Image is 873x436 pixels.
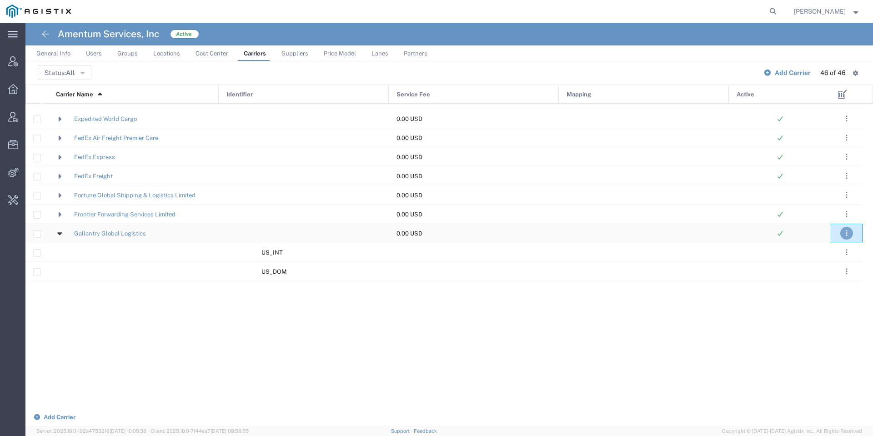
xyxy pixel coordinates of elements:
[56,85,93,104] span: Carrier Name
[396,173,422,180] span: 0.00 USD
[74,148,115,167] span: FedEx Express
[74,129,158,148] span: FedEx Air Freight Premier Care
[396,115,422,122] span: 0.00 USD
[244,50,266,57] span: Carriers
[74,205,176,224] span: Frontier Forwarding Services Limited
[66,69,75,76] span: All
[281,50,308,57] span: Suppliers
[404,50,427,57] span: Partners
[117,50,138,57] span: Groups
[775,69,811,76] span: Add Carrier
[58,23,159,45] h4: Amentum Services, Inc
[846,132,848,143] span: . . .
[153,50,180,57] span: Locations
[737,85,754,104] span: Active
[261,249,283,256] span: US_INT
[846,228,848,239] span: . . .
[151,428,249,434] span: Client: 2025.19.0-7f44ea7
[396,85,430,104] span: Service Fee
[840,208,853,221] button: ...
[846,170,848,181] span: . . .
[6,5,71,18] img: logo
[86,50,102,57] span: Users
[110,428,146,434] span: [DATE] 10:05:38
[371,50,388,57] span: Lanes
[170,30,199,39] span: Active
[820,68,846,78] div: 46 of 46
[74,186,196,205] span: Fortune Global Shipping & Logistics Limited
[74,167,113,186] span: FedEx Freight
[324,50,356,57] span: Price Model
[840,227,853,240] button: ...
[396,135,422,141] span: 0.00 USD
[36,50,70,57] span: General Info
[396,154,422,160] span: 0.00 USD
[36,428,146,434] span: Server: 2025.19.0-192a4753216
[261,268,287,275] span: US_DOM
[74,224,146,243] span: Gallantry Global Logistics
[840,150,853,163] button: ...
[846,209,848,220] span: . . .
[396,230,422,237] span: 0.00 USD
[211,428,249,434] span: [DATE] 09:58:55
[840,131,853,144] button: ...
[414,428,437,434] a: Feedback
[846,151,848,162] span: . . .
[794,6,846,16] span: Don'Jon Kelly
[846,247,848,258] span: . . .
[793,6,861,17] button: [PERSON_NAME]
[846,190,848,200] span: . . .
[37,65,91,80] button: Status:All
[840,112,853,125] button: ...
[840,189,853,201] button: ...
[44,414,75,421] span: Add Carrier
[396,192,422,199] span: 0.00 USD
[846,113,848,124] span: . . .
[226,85,253,104] span: Identifier
[846,266,848,277] span: . . .
[840,170,853,182] button: ...
[840,265,853,278] button: ...
[391,428,414,434] a: Support
[567,85,591,104] span: Mapping
[396,211,422,218] span: 0.00 USD
[196,50,228,57] span: Cost Center
[722,427,862,435] span: Copyright © [DATE]-[DATE] Agistix Inc., All Rights Reserved
[840,246,853,259] button: ...
[74,110,137,129] span: Expedited World Cargo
